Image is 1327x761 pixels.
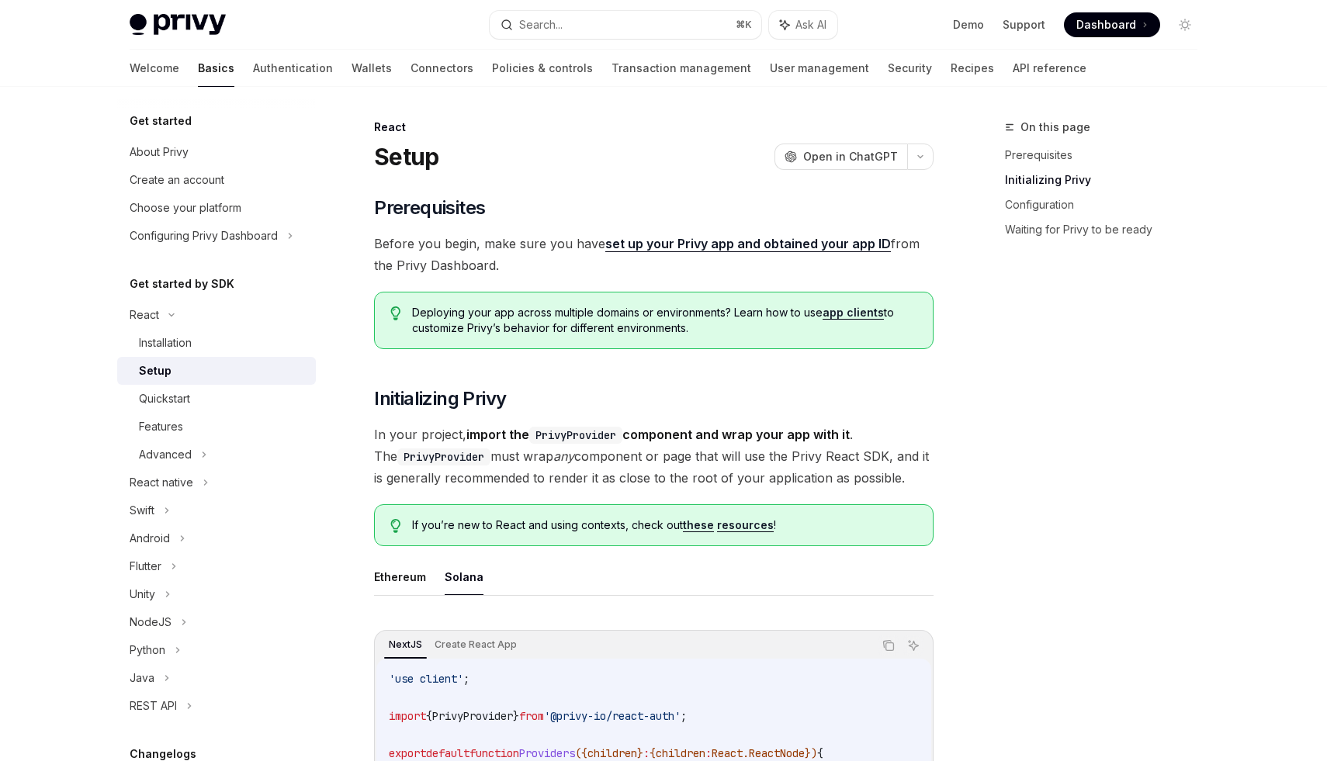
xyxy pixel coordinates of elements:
[130,199,241,217] div: Choose your platform
[681,709,687,723] span: ;
[637,746,643,760] span: }
[519,746,575,760] span: Providers
[374,233,934,276] span: Before you begin, make sure you have from the Privy Dashboard.
[1005,168,1210,192] a: Initializing Privy
[770,50,869,87] a: User management
[397,448,490,465] code: PrivyProvider
[130,585,155,604] div: Unity
[130,171,224,189] div: Create an account
[130,143,189,161] div: About Privy
[117,138,316,166] a: About Privy
[426,709,432,723] span: {
[469,746,519,760] span: function
[117,385,316,413] a: Quickstart
[139,389,190,408] div: Quickstart
[1013,50,1086,87] a: API reference
[130,697,177,715] div: REST API
[612,50,751,87] a: Transaction management
[587,746,637,760] span: children
[430,635,521,654] div: Create React App
[736,19,752,31] span: ⌘ K
[374,386,506,411] span: Initializing Privy
[130,641,165,659] div: Python
[1003,17,1045,33] a: Support
[656,746,705,760] span: children
[390,519,401,533] svg: Tip
[650,746,656,760] span: {
[544,709,681,723] span: '@privy-io/react-auth'
[903,635,923,655] button: Ask AI
[1005,217,1210,242] a: Waiting for Privy to be ready
[130,227,278,245] div: Configuring Privy Dashboard
[117,194,316,222] a: Choose your platform
[1005,143,1210,168] a: Prerequisites
[117,357,316,385] a: Setup
[953,17,984,33] a: Demo
[705,746,712,760] span: :
[466,427,850,442] strong: import the component and wrap your app with it
[139,417,183,436] div: Features
[712,746,743,760] span: React
[717,518,774,532] a: resources
[426,746,469,760] span: default
[519,16,563,34] div: Search...
[519,709,544,723] span: from
[774,144,907,170] button: Open in ChatGPT
[374,559,426,595] button: Ethereum
[432,709,513,723] span: PrivyProvider
[117,166,316,194] a: Create an account
[117,329,316,357] a: Installation
[198,50,234,87] a: Basics
[795,17,826,33] span: Ask AI
[117,413,316,441] a: Features
[823,306,884,320] a: app clients
[389,709,426,723] span: import
[749,746,805,760] span: ReactNode
[352,50,392,87] a: Wallets
[1076,17,1136,33] span: Dashboard
[374,119,934,135] div: React
[463,672,469,686] span: ;
[253,50,333,87] a: Authentication
[878,635,899,655] button: Copy the contents from the code block
[374,424,934,489] span: In your project, . The must wrap component or page that will use the Privy React SDK, and it is g...
[389,672,463,686] span: 'use client'
[492,50,593,87] a: Policies & controls
[1173,12,1197,37] button: Toggle dark mode
[130,50,179,87] a: Welcome
[575,746,587,760] span: ({
[490,11,761,39] button: Search...⌘K
[384,635,427,654] div: NextJS
[513,709,519,723] span: }
[130,306,159,324] div: React
[412,517,917,533] span: If you’re new to React and using contexts, check out !
[888,50,932,87] a: Security
[374,143,438,171] h1: Setup
[139,445,192,464] div: Advanced
[643,746,650,760] span: :
[605,236,891,252] a: set up your Privy app and obtained your app ID
[130,473,193,492] div: React native
[130,529,170,548] div: Android
[411,50,473,87] a: Connectors
[1020,118,1090,137] span: On this page
[412,305,917,336] span: Deploying your app across multiple domains or environments? Learn how to use to customize Privy’s...
[139,334,192,352] div: Installation
[529,427,622,444] code: PrivyProvider
[553,448,574,464] em: any
[803,149,898,164] span: Open in ChatGPT
[130,112,192,130] h5: Get started
[743,746,749,760] span: .
[390,306,401,320] svg: Tip
[951,50,994,87] a: Recipes
[445,559,483,595] button: Solana
[817,746,823,760] span: {
[1005,192,1210,217] a: Configuration
[374,195,485,220] span: Prerequisites
[130,613,172,631] div: NodeJS
[130,14,226,36] img: light logo
[389,746,426,760] span: export
[130,557,161,576] div: Flutter
[130,275,234,293] h5: Get started by SDK
[130,501,154,520] div: Swift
